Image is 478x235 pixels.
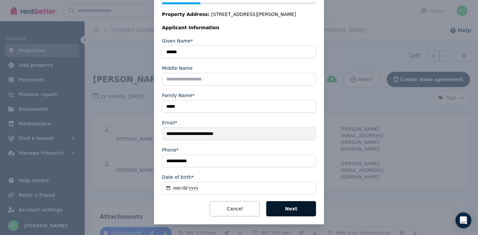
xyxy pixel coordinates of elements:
[162,24,316,31] legend: Applicant Information
[162,92,195,99] label: Family Name*
[162,119,177,126] label: Email*
[162,38,193,44] label: Given Name*
[162,174,194,180] label: Date of birth*
[162,12,209,17] span: Property Address:
[211,11,296,18] span: [STREET_ADDRESS][PERSON_NAME]
[455,212,471,228] div: Open Intercom Messenger
[162,65,193,71] label: Middle Name
[266,201,316,216] button: Next
[210,201,260,216] button: Cancel
[162,147,179,153] label: Phone*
